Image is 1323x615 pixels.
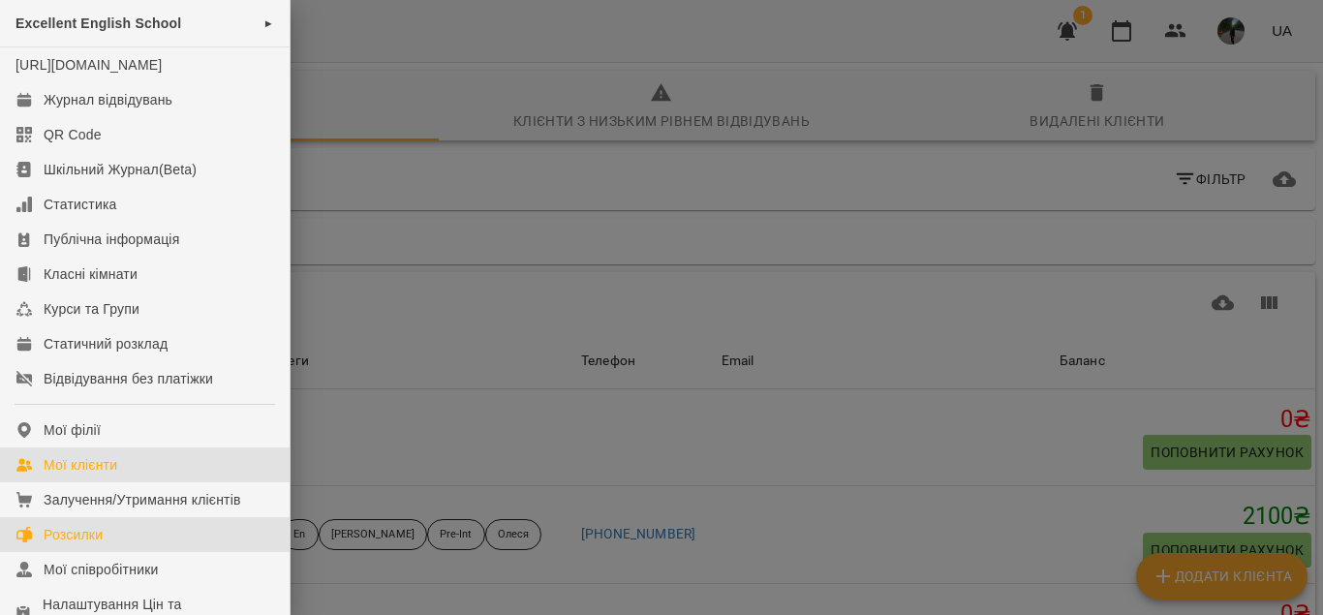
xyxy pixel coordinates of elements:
div: Статичний розклад [44,334,168,354]
div: Розсилки [44,525,103,544]
a: [URL][DOMAIN_NAME] [15,57,162,73]
span: ► [263,15,274,31]
div: Курси та Групи [44,299,139,319]
span: Excellent English School [15,15,181,31]
div: Мої філії [44,420,101,440]
div: Мої співробітники [44,560,159,579]
div: Мої клієнти [44,455,117,475]
div: Публічна інформація [44,230,179,249]
div: Класні кімнати [44,264,138,284]
div: Залучення/Утримання клієнтів [44,490,241,509]
div: Відвідування без платіжки [44,369,213,388]
div: Статистика [44,195,117,214]
div: QR Code [44,125,102,144]
div: Журнал відвідувань [44,90,172,109]
div: Шкільний Журнал(Beta) [44,160,197,179]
